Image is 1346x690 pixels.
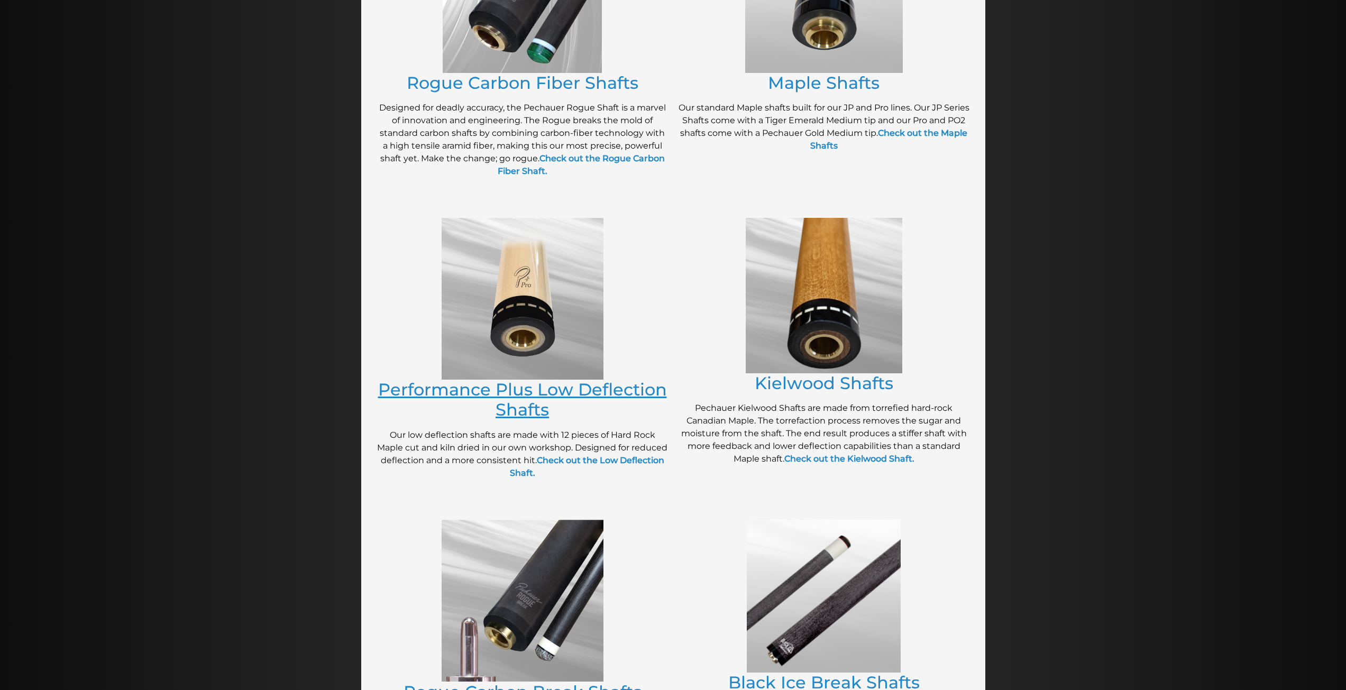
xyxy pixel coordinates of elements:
p: Pechauer Kielwood Shafts are made from torrefied hard-rock Canadian Maple. The torrefaction proce... [679,402,969,465]
a: Check out the Maple Shafts [810,128,968,151]
a: Kielwood Shafts [755,373,893,393]
a: Check out the Kielwood Shaft. [784,454,914,464]
a: Rogue Carbon Fiber Shafts [407,72,638,93]
a: Check out the Low Deflection Shaft. [510,455,664,478]
a: Maple Shafts [768,72,880,93]
p: Designed for deadly accuracy, the Pechauer Rogue Shaft is a marvel of innovation and engineering.... [377,102,668,178]
p: Our standard Maple shafts built for our JP and Pro lines. Our JP Series Shafts come with a Tiger ... [679,102,969,152]
a: Performance Plus Low Deflection Shafts [378,379,667,420]
a: Check out the Rogue Carbon Fiber Shaft. [498,153,665,176]
p: Our low deflection shafts are made with 12 pieces of Hard Rock Maple cut and kiln dried in our ow... [377,429,668,480]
